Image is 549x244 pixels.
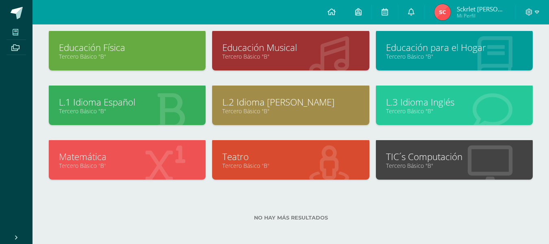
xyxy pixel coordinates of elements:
a: Educación Física [59,41,195,54]
a: Tercero Básico "B" [222,162,359,169]
a: Tercero Básico "B" [386,53,523,60]
span: Mi Perfil [457,12,506,19]
a: L.3 Idioma Inglés [386,96,523,108]
a: Tercero Básico "B" [386,107,523,115]
a: Educación para el Hogar [386,41,523,54]
label: No hay más resultados [49,215,533,221]
span: Sckrlet [PERSON_NAME][US_STATE] [457,5,506,13]
a: Educación Musical [222,41,359,54]
a: Matemática [59,150,195,163]
a: Tercero Básico "B" [222,53,359,60]
a: Tercero Básico "B" [222,107,359,115]
a: Tercero Básico "B" [59,162,195,169]
img: 41276d7fe83bb94c4ae535f17fe16d27.png [434,4,451,20]
a: TIC´s Computación [386,150,523,163]
a: Tercero Básico "B" [59,53,195,60]
a: Tercero Básico "B" [386,162,523,169]
a: Teatro [222,150,359,163]
a: Tercero Básico "B" [59,107,195,115]
a: L.1 Idioma Español [59,96,195,108]
a: L.2 Idioma [PERSON_NAME] [222,96,359,108]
